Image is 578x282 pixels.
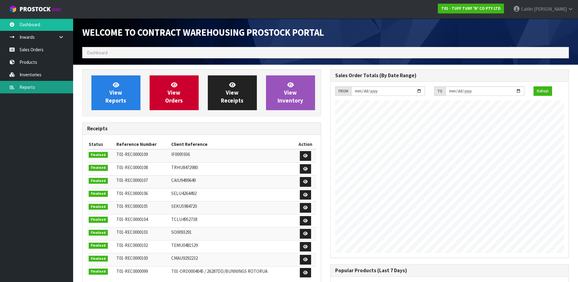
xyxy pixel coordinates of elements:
span: Finalised [89,256,108,262]
span: [PERSON_NAME] [534,6,567,12]
h3: Receipts [87,126,316,132]
h3: Popular Products (Last 7 Days) [335,268,564,273]
span: Caitlin [521,6,533,12]
span: Welcome to Contract Warehousing ProStock Portal [82,27,324,38]
span: SELU4264492 [171,190,197,196]
span: T01-REC0000099 [116,268,148,274]
a: ViewInventory [266,75,315,110]
span: Finalised [89,217,108,223]
span: T01-REC0000105 [116,203,148,209]
img: cube-alt.png [9,5,17,13]
span: T01-REC0000100 [116,255,148,261]
span: Finalised [89,204,108,210]
span: IF0095936 [171,151,190,157]
span: T01-REC0000103 [116,229,148,235]
span: SO0093291 [171,229,192,235]
span: View Orders [165,81,183,104]
small: WMS [52,7,61,13]
span: T01-REC0000104 [116,216,148,222]
span: View Reports [105,81,126,104]
span: View Receipts [221,81,243,104]
th: Reference Number [115,139,169,149]
span: T01-REC0000109 [116,151,148,157]
span: TEMU0481529 [171,242,198,248]
span: T01-REC0000108 [116,164,148,170]
span: Finalised [89,191,108,197]
span: T01-ORD0004045 / 26287DD/BUNNINGS ROTORUA [171,268,268,274]
span: T01-REC0000102 [116,242,148,248]
strong: T01 - TUFF TURF 'N' CO PTY LTD [441,6,501,11]
a: ViewReports [91,75,140,110]
span: CAIU9499649 [171,177,196,183]
span: View Inventory [278,81,303,104]
span: CMAU9292232 [171,255,198,261]
span: T01-REC0000107 [116,177,148,183]
th: Action [295,139,316,149]
span: TRHU8472980 [171,164,198,170]
a: ViewReceipts [208,75,257,110]
span: Finalised [89,152,108,158]
div: TO [434,86,445,96]
span: Finalised [89,165,108,171]
h3: Sales Order Totals (By Date Range) [335,73,564,78]
span: Finalised [89,243,108,249]
span: SEKU5984720 [171,203,197,209]
span: Dashboard [87,50,108,56]
span: ProStock [20,5,51,13]
span: Finalised [89,178,108,184]
button: Refresh [534,86,552,96]
th: Status [87,139,115,149]
span: Finalised [89,269,108,275]
span: Finalised [89,230,108,236]
div: FROM [335,86,351,96]
span: T01-REC0000106 [116,190,148,196]
span: TCLU4952738 [171,216,197,222]
th: Client Reference [170,139,295,149]
a: ViewOrders [150,75,199,110]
